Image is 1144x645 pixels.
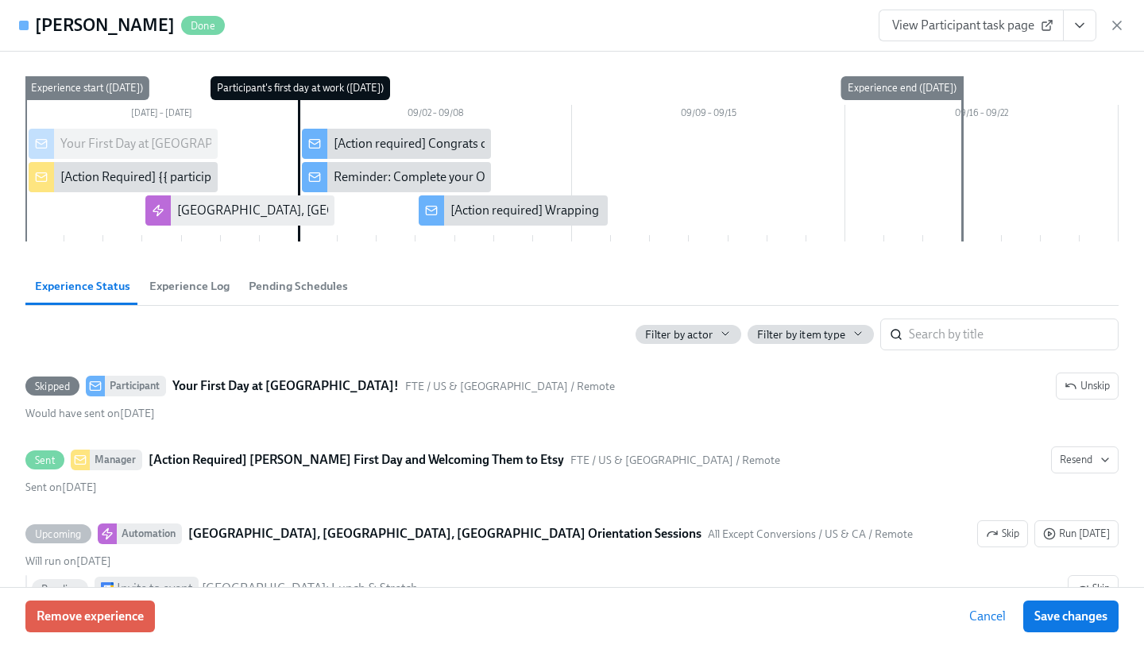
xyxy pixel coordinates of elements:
button: SkippedParticipantYour First Day at [GEOGRAPHIC_DATA]!FTE / US & [GEOGRAPHIC_DATA] / RemoteWould ... [1056,373,1119,400]
button: SentManager[Action Required] [PERSON_NAME] First Day and Welcoming Them to EtsyFTE / US & [GEOGRA... [1051,446,1119,473]
span: Skip [986,526,1019,542]
span: Filter by item type [757,327,845,342]
span: Experience Status [35,277,130,295]
button: Filter by item type [748,325,874,344]
div: [Action Required] {{ participant.firstName }}’s First Day and Welcoming Them to Etsy [60,168,516,186]
h4: [PERSON_NAME] [35,14,175,37]
span: Pending [32,583,88,595]
button: Save changes [1023,601,1119,632]
div: [Action required] Congrats on finishing your first day! [334,135,621,153]
div: Experience start ([DATE]) [25,76,149,100]
div: Your First Day at [GEOGRAPHIC_DATA]! [60,135,279,153]
span: Cancel [969,608,1006,624]
div: Reminder: Complete your Onboarding Tasks [334,168,575,186]
span: Save changes [1034,608,1107,624]
strong: [GEOGRAPHIC_DATA], [GEOGRAPHIC_DATA], [GEOGRAPHIC_DATA] Orientation Sessions [188,524,701,543]
div: [DATE] – [DATE] [25,105,299,126]
span: Skipped [25,380,79,392]
span: Resend [1060,452,1110,468]
button: UpcomingAutomation[GEOGRAPHIC_DATA], [GEOGRAPHIC_DATA], [GEOGRAPHIC_DATA] Orientation SessionsAll... [1068,575,1119,602]
button: Remove experience [25,601,155,632]
span: This message uses the "FTE / US & CA / Remote" audience [405,379,615,394]
div: 09/02 – 09/08 [299,105,572,126]
div: 09/09 – 09/15 [572,105,845,126]
span: Run [DATE] [1043,526,1110,542]
div: Manager [90,450,142,470]
span: All Except Conversions / US & CA / Remote [708,527,913,542]
span: FTE / US & [GEOGRAPHIC_DATA] / Remote [570,453,780,468]
span: Remove experience [37,608,144,624]
span: Tuesday, August 26th 2025, 3:00 pm [25,407,155,420]
div: Participant's first day at work ([DATE]) [211,76,390,100]
span: Pending Schedules [249,277,348,295]
span: Friday, August 29th 2025, 3:00 pm [25,554,111,568]
div: Invite to event [117,580,192,597]
span: Skip [1076,581,1110,597]
button: UpcomingAutomation[GEOGRAPHIC_DATA], [GEOGRAPHIC_DATA], [GEOGRAPHIC_DATA] Orientation SessionsAll... [1034,520,1119,547]
div: Participant [105,376,166,396]
span: Thursday, August 28th 2025, 10:37 am [25,481,97,494]
span: View Participant task page [892,17,1050,33]
strong: Your First Day at [GEOGRAPHIC_DATA]! [172,377,399,396]
span: Unskip [1065,378,1110,394]
button: UpcomingAutomation[GEOGRAPHIC_DATA], [GEOGRAPHIC_DATA], [GEOGRAPHIC_DATA] Orientation SessionsAll... [977,520,1028,547]
div: Experience end ([DATE]) [841,76,963,100]
div: 09/16 – 09/22 [845,105,1119,126]
button: Cancel [958,601,1017,632]
div: [GEOGRAPHIC_DATA], [GEOGRAPHIC_DATA], [GEOGRAPHIC_DATA] Orientation Sessions [177,202,674,219]
div: [GEOGRAPHIC_DATA]: Lunch & Stretch [202,580,418,597]
button: Filter by actor [636,325,741,344]
button: View task page [1063,10,1096,41]
input: Search by title [909,319,1119,350]
strong: [Action Required] [PERSON_NAME] First Day and Welcoming Them to Etsy [149,450,564,469]
a: View Participant task page [879,10,1064,41]
div: [Action required] Wrapping up Week One! [450,202,678,219]
span: Experience Log [149,277,230,295]
span: Upcoming [25,528,91,540]
span: Sent [25,454,64,466]
span: Filter by actor [645,327,713,342]
span: Done [181,20,225,32]
div: Automation [117,523,182,544]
